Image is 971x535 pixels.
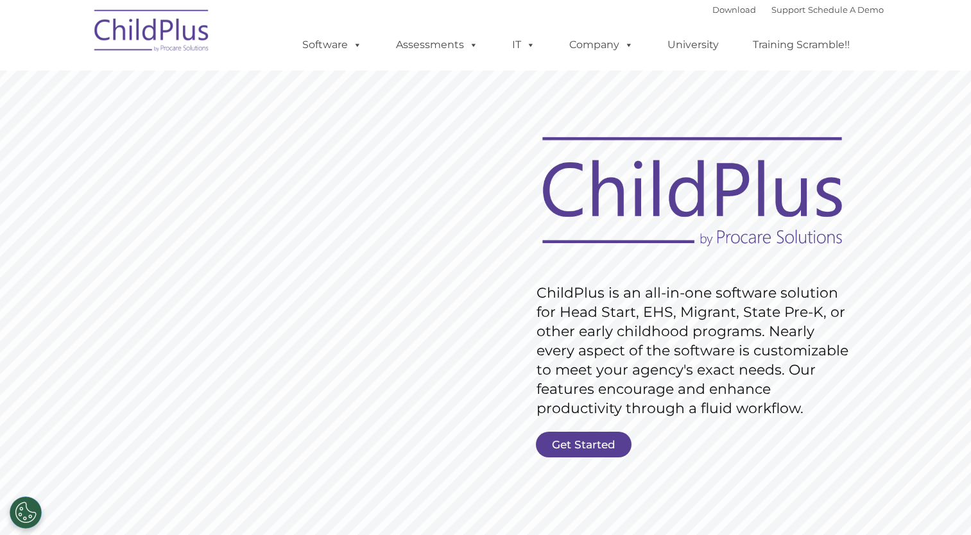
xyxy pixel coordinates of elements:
[740,32,863,58] a: Training Scramble!!
[383,32,491,58] a: Assessments
[655,32,732,58] a: University
[808,4,884,15] a: Schedule A Demo
[771,4,805,15] a: Support
[88,1,216,65] img: ChildPlus by Procare Solutions
[289,32,375,58] a: Software
[536,432,632,457] a: Get Started
[537,284,855,418] rs-layer: ChildPlus is an all-in-one software solution for Head Start, EHS, Migrant, State Pre-K, or other ...
[712,4,884,15] font: |
[10,497,42,529] button: Cookies Settings
[499,32,548,58] a: IT
[556,32,646,58] a: Company
[712,4,756,15] a: Download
